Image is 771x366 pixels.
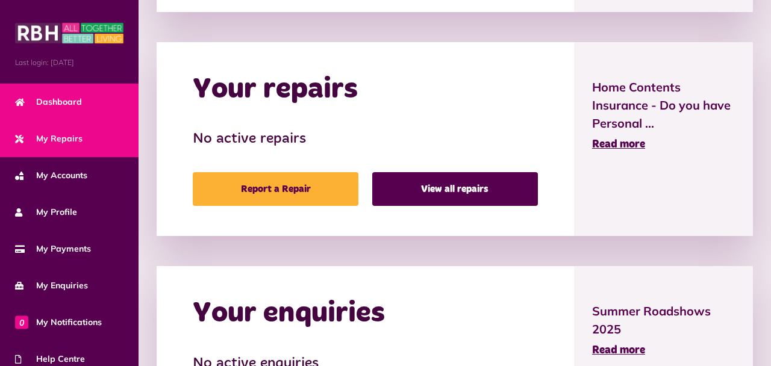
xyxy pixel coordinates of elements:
[15,243,91,255] span: My Payments
[15,279,88,292] span: My Enquiries
[15,316,102,329] span: My Notifications
[15,315,28,329] span: 0
[592,78,735,153] a: Home Contents Insurance - Do you have Personal ... Read more
[372,172,538,206] a: View all repairs
[193,131,538,148] h3: No active repairs
[592,302,735,359] a: Summer Roadshows 2025 Read more
[15,169,87,182] span: My Accounts
[592,139,645,150] span: Read more
[15,206,77,219] span: My Profile
[15,57,123,68] span: Last login: [DATE]
[193,296,385,331] h2: Your enquiries
[15,96,82,108] span: Dashboard
[592,345,645,356] span: Read more
[592,302,735,338] span: Summer Roadshows 2025
[15,21,123,45] img: MyRBH
[193,72,358,107] h2: Your repairs
[15,353,85,365] span: Help Centre
[193,172,358,206] a: Report a Repair
[15,132,83,145] span: My Repairs
[592,78,735,132] span: Home Contents Insurance - Do you have Personal ...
